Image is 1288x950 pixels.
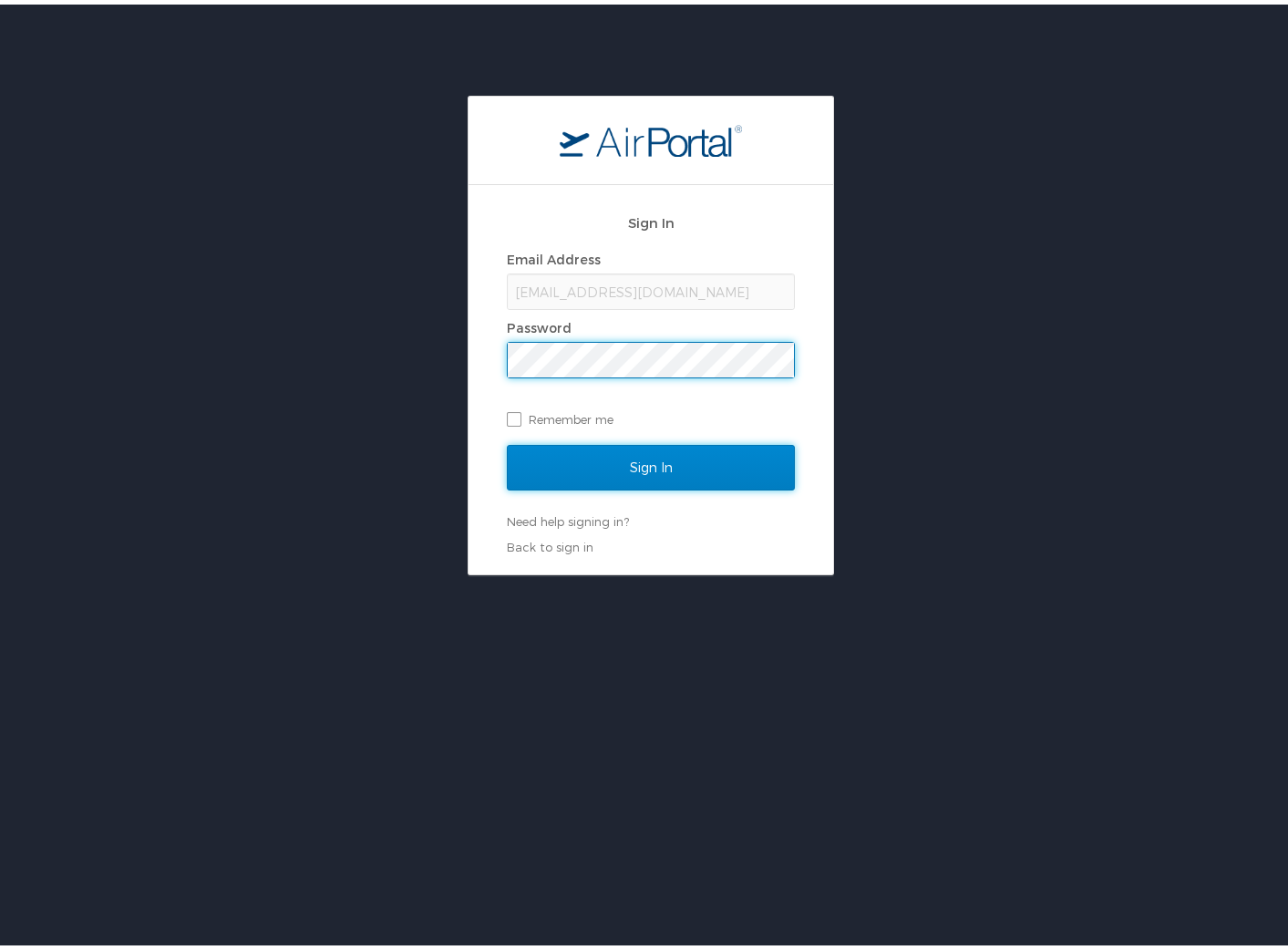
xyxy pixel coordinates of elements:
[560,119,742,152] img: logo
[507,208,795,229] h2: Sign In
[507,315,572,331] label: Password
[507,535,593,550] a: Back to sign in
[507,401,795,429] label: Remember me
[507,440,795,486] input: Sign In
[507,510,629,524] a: Need help signing in?
[507,247,601,263] label: Email Address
